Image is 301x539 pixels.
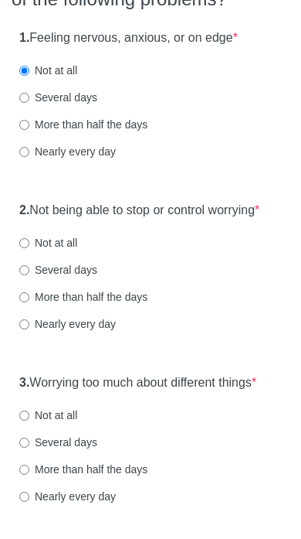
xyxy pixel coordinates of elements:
[19,265,29,275] input: Several days
[19,238,29,248] input: Not at all
[19,374,256,392] label: Worrying too much about different things
[19,462,147,477] label: More than half the days
[19,376,29,389] strong: 3.
[19,120,29,130] input: More than half the days
[19,435,97,450] label: Several days
[19,292,29,302] input: More than half the days
[19,144,116,159] label: Nearly every day
[19,90,97,105] label: Several days
[19,117,147,132] label: More than half the days
[19,411,29,421] input: Not at all
[19,408,77,423] label: Not at all
[19,31,29,44] strong: 1.
[19,235,77,251] label: Not at all
[19,489,116,504] label: Nearly every day
[19,66,29,76] input: Not at all
[19,319,29,329] input: Nearly every day
[19,492,29,502] input: Nearly every day
[19,316,116,332] label: Nearly every day
[19,438,29,448] input: Several days
[19,147,29,157] input: Nearly every day
[19,63,77,78] label: Not at all
[19,465,29,475] input: More than half the days
[19,203,29,217] strong: 2.
[19,262,97,278] label: Several days
[19,289,147,305] label: More than half the days
[19,93,29,103] input: Several days
[19,202,259,220] label: Not being able to stop or control worrying
[19,29,238,47] label: Feeling nervous, anxious, or on edge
